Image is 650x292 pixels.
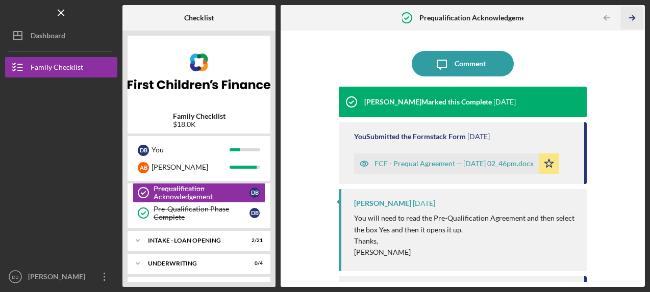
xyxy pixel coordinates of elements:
button: Comment [412,51,514,76]
b: Prequalification Acknowledgement [419,14,532,22]
div: INTAKE - LOAN OPENING [148,237,237,244]
button: Dashboard [5,25,117,46]
button: DB[PERSON_NAME] [5,267,117,287]
div: Family Checklist [31,57,83,80]
a: Prequalification AcknowledgementDB [133,182,265,203]
div: UNDERWRITING [148,260,237,267]
div: You Submitted the Formstack Form [354,132,466,141]
b: Checklist [184,14,214,22]
p: You will need to read the Pre-Qualification Agreement and then select the box Yes and then it ope... [354,213,577,235]
div: You [152,141,230,158]
text: DB [12,274,18,280]
button: Family Checklist [5,57,117,77]
div: Prequalification Acknowledgement [154,184,249,201]
img: Product logo [128,41,270,102]
div: [PERSON_NAME] [152,158,230,176]
div: D B [249,188,260,198]
div: [PERSON_NAME] Marked this Complete [364,98,492,106]
div: D B [249,208,260,218]
div: [PERSON_NAME] [26,267,92,289]
div: [PERSON_NAME] [354,199,411,207]
p: Thanks, [354,235,577,247]
div: 0 / 4 [244,260,263,267]
a: Pre-Qualification Phase CompleteDB [133,203,265,223]
div: FCF - Prequal Agreement -- [DATE] 02_46pm.docx [374,160,534,168]
div: Comment [455,51,486,76]
div: Pre-Qualification Phase Complete [154,205,249,221]
p: [PERSON_NAME] [354,247,577,258]
time: 2025-08-27 15:42 [413,199,435,207]
button: FCF - Prequal Agreement -- [DATE] 02_46pm.docx [354,153,559,174]
time: 2025-08-28 18:56 [493,98,516,106]
time: 2025-08-28 18:46 [467,132,490,141]
div: Dashboard [31,25,65,48]
div: D B [138,145,149,156]
b: Family Checklist [173,112,226,120]
div: 2 / 21 [244,237,263,244]
div: $18.0K [173,120,226,128]
div: A B [138,162,149,173]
